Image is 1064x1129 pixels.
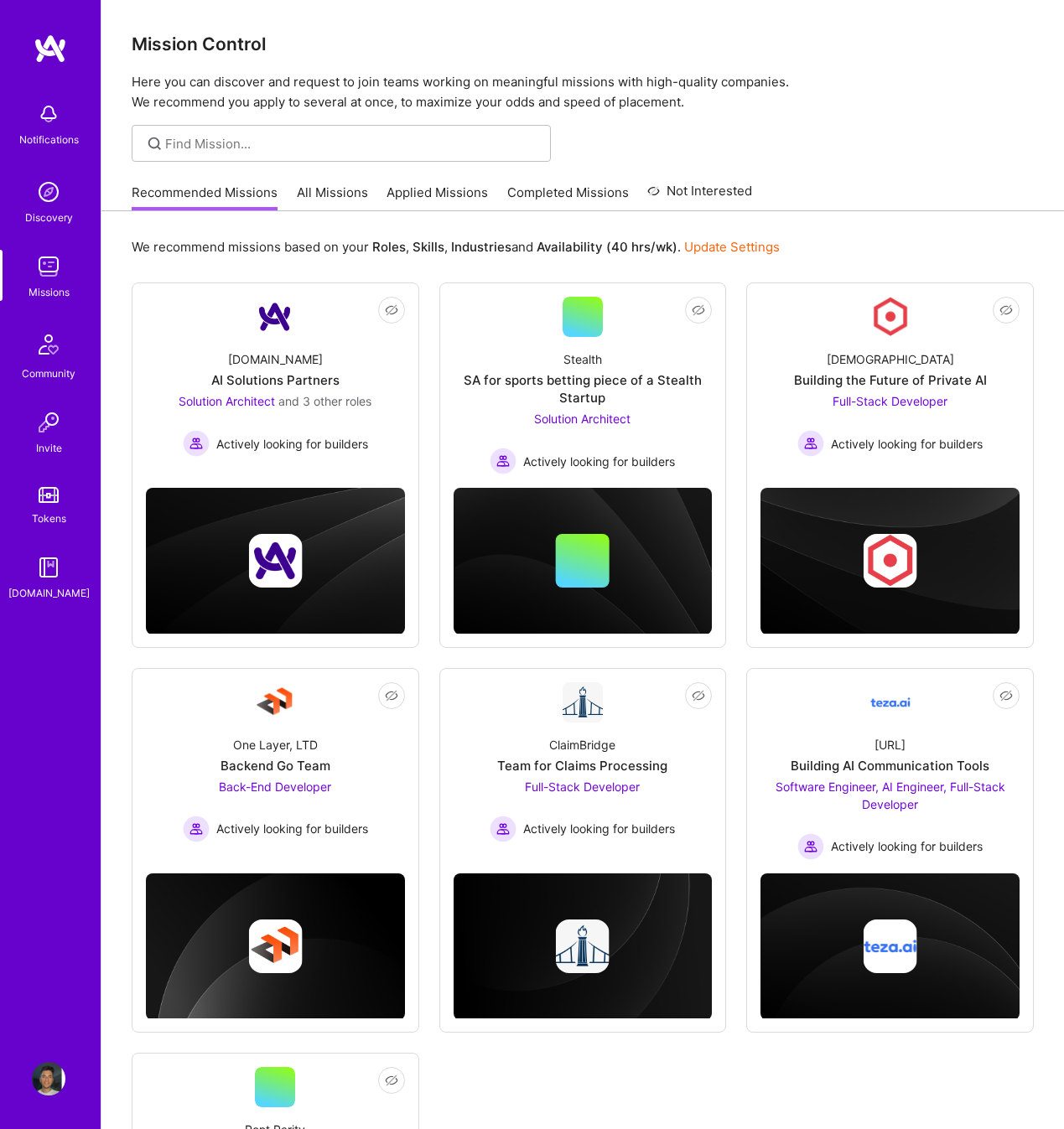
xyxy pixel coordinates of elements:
[19,131,79,148] div: Notifications
[132,34,1034,54] h3: Mission Control
[183,816,210,842] img: Actively looking for builders
[146,873,405,1020] img: cover
[385,303,398,317] i: icon EyeClosed
[233,736,318,754] div: One Layer, LTD
[32,250,65,283] img: teamwork
[647,181,752,211] a: Not Interested
[132,238,780,256] p: We recommend missions based on your , , and .
[248,919,302,973] img: Company logo
[32,406,65,439] img: Invite
[216,435,368,453] span: Actively looking for builders
[221,757,330,774] div: Backend Go Team
[36,439,62,457] div: Invite
[760,488,1020,634] img: cover
[385,689,398,702] i: icon EyeClosed
[146,297,405,458] a: Company Logo[DOMAIN_NAME]AI Solutions PartnersSolution Architect and 3 other rolesActively lookin...
[248,534,302,588] img: Company logo
[32,175,65,209] img: discovery
[146,682,405,844] a: Company LogoOne Layer, LTDBackend Go TeamBack-End Developer Actively looking for buildersActively...
[692,689,705,702] i: icon EyeClosed
[132,72,1034,112] p: Here you can discover and request to join teams working on meaningful missions with high-quality ...
[29,324,69,365] img: Community
[32,1062,65,1095] img: User Avatar
[39,487,59,503] img: tokens
[831,837,983,855] span: Actively looking for builders
[387,184,488,211] a: Applied Missions
[454,488,713,634] img: cover
[556,919,610,973] img: Company logo
[29,283,70,301] div: Missions
[454,682,713,844] a: Company LogoClaimBridgeTeam for Claims ProcessingFull-Stack Developer Actively looking for builde...
[32,551,65,584] img: guide book
[146,488,405,634] img: cover
[507,184,629,211] a: Completed Missions
[797,430,824,457] img: Actively looking for builders
[833,394,947,408] span: Full-Stack Developer
[549,736,615,754] div: ClaimBridge
[534,412,631,426] span: Solution Architect
[875,736,906,754] div: [URL]
[278,394,371,408] span: and 3 other roles
[219,779,331,794] span: Back-End Developer
[827,350,954,368] div: [DEMOGRAPHIC_DATA]
[525,779,640,794] span: Full-Stack Developer
[216,820,368,837] span: Actively looking for builders
[794,371,987,389] div: Building the Future of Private AI
[760,297,1020,458] a: Company Logo[DEMOGRAPHIC_DATA]Building the Future of Private AIFull-Stack Developer Actively look...
[831,435,983,453] span: Actively looking for builders
[497,757,667,774] div: Team for Claims Processing
[454,371,713,407] div: SA for sports betting piece of a Stealth Startup
[523,453,675,470] span: Actively looking for builders
[211,371,340,389] div: AI Solutions Partners
[490,816,516,842] img: Actively looking for builders
[864,919,917,973] img: Company logo
[25,209,73,226] div: Discovery
[132,184,278,211] a: Recommended Missions
[760,873,1020,1020] img: cover
[451,239,511,255] b: Industries
[454,873,713,1020] img: cover
[8,584,90,602] div: [DOMAIN_NAME]
[22,365,75,382] div: Community
[255,297,295,337] img: Company Logo
[34,34,67,64] img: logo
[791,757,989,774] div: Building AI Communication Tools
[297,184,368,211] a: All Missions
[490,448,516,474] img: Actively looking for builders
[684,239,780,255] a: Update Settings
[454,297,713,474] a: StealthSA for sports betting piece of a Stealth StartupSolution Architect Actively looking for bu...
[999,303,1013,317] i: icon EyeClosed
[255,682,295,722] img: Company Logo
[870,682,911,722] img: Company Logo
[563,682,603,722] img: Company Logo
[563,350,602,368] div: Stealth
[523,820,675,837] span: Actively looking for builders
[385,1074,398,1087] i: icon EyeClosed
[28,1062,70,1095] a: User Avatar
[145,134,164,153] i: icon SearchGrey
[797,833,824,860] img: Actively looking for builders
[183,430,210,457] img: Actively looking for builders
[870,297,911,337] img: Company Logo
[413,239,444,255] b: Skills
[692,303,705,317] i: icon EyeClosed
[760,682,1020,860] a: Company Logo[URL]Building AI Communication ToolsSoftware Engineer, AI Engineer, Full-Stack Develo...
[372,239,406,255] b: Roles
[32,97,65,131] img: bell
[228,350,323,368] div: [DOMAIN_NAME]
[537,239,677,255] b: Availability (40 hrs/wk)
[179,394,275,408] span: Solution Architect
[32,510,66,527] div: Tokens
[165,135,538,153] input: Find Mission...
[999,689,1013,702] i: icon EyeClosed
[776,779,1005,811] span: Software Engineer, AI Engineer, Full-Stack Developer
[864,534,917,588] img: Company logo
